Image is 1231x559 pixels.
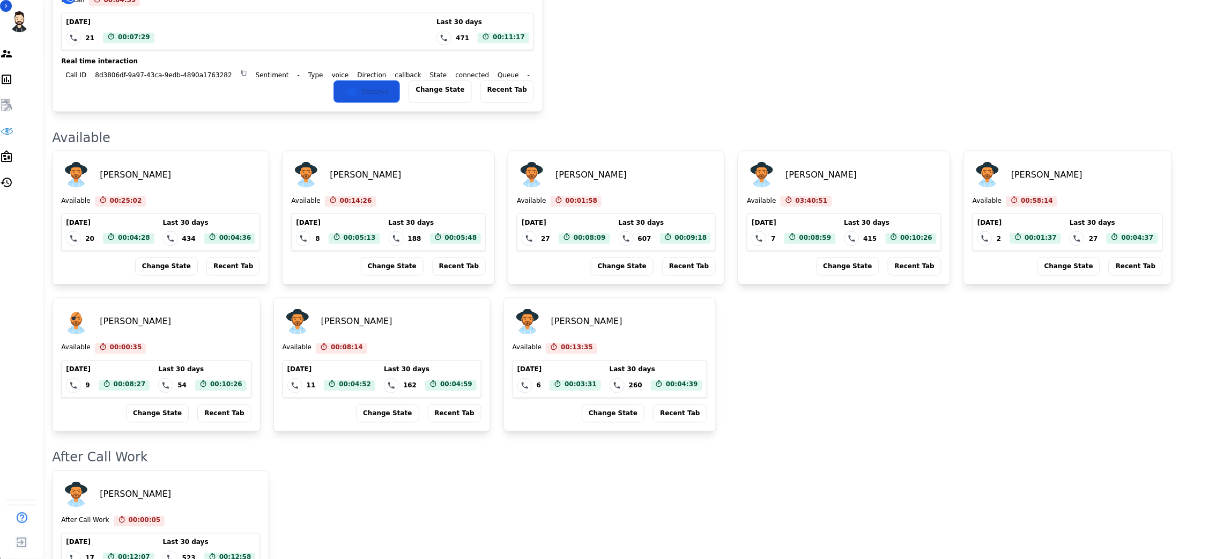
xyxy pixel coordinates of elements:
[391,70,426,80] span: callback
[522,218,610,227] div: [DATE]
[85,234,94,243] div: 20
[1021,196,1054,207] span: 00:58:14
[361,258,424,276] div: Change State
[799,233,832,244] span: 00:08:59
[251,70,293,80] span: Sentiment
[339,380,371,391] span: 00:04:52
[52,129,1220,146] div: Available
[356,404,419,423] div: Change State
[100,168,171,181] div: [PERSON_NAME]
[333,80,400,103] button: Observe
[1089,234,1098,243] div: 27
[52,449,1220,466] div: After Call Work
[61,160,91,190] img: Avatar
[296,218,380,227] div: [DATE]
[638,234,651,243] div: 607
[1122,233,1154,244] span: 00:04:37
[118,33,150,43] span: 00:07:29
[66,18,154,26] div: [DATE]
[206,258,260,276] div: Recent Tab
[517,365,601,374] div: [DATE]
[1070,218,1158,227] div: Last 30 days
[513,343,542,354] div: Available
[973,196,1002,207] div: Available
[315,234,320,243] div: 8
[110,196,142,207] span: 00:25:02
[817,258,879,276] div: Change State
[118,233,150,244] span: 00:04:28
[747,196,776,207] div: Available
[340,196,372,207] span: 00:14:26
[426,70,451,80] span: State
[126,404,189,423] div: Change State
[565,380,597,391] span: 00:03:31
[389,218,481,227] div: Last 30 days
[517,196,546,207] div: Available
[997,234,1001,243] div: 2
[1025,233,1057,244] span: 00:01:37
[977,218,1061,227] div: [DATE]
[1037,258,1100,276] div: Change State
[85,381,90,390] div: 9
[844,218,937,227] div: Last 30 days
[61,480,91,510] img: Avatar
[666,380,698,391] span: 00:04:39
[100,488,171,501] div: [PERSON_NAME]
[135,258,198,276] div: Change State
[61,516,109,527] div: After Call Work
[163,218,256,227] div: Last 30 days
[307,381,316,390] div: 11
[110,343,142,354] span: 00:00:35
[752,218,835,227] div: [DATE]
[582,404,644,423] div: Change State
[653,404,707,423] div: Recent Tab
[771,234,775,243] div: 7
[629,381,642,390] div: 260
[61,196,90,207] div: Available
[91,70,236,80] span: 8d3806df-9a97-43ca-9edb-4890a1763282
[619,218,711,227] div: Last 30 days
[61,307,91,337] img: Avatar
[517,160,547,190] img: Avatar
[100,315,171,328] div: [PERSON_NAME]
[61,70,91,80] span: Call ID
[331,343,363,354] span: 00:08:14
[293,70,304,80] span: -
[555,168,627,181] div: [PERSON_NAME]
[551,315,622,328] div: [PERSON_NAME]
[163,538,256,547] div: Last 30 days
[973,160,1003,190] img: Avatar
[675,233,707,244] span: 00:09:18
[291,196,320,207] div: Available
[66,218,154,227] div: [DATE]
[480,80,534,103] div: Recent Tab
[66,538,154,547] div: [DATE]
[440,380,472,391] span: 00:04:59
[66,365,150,374] div: [DATE]
[864,234,877,243] div: 415
[451,70,494,80] span: connected
[114,380,146,391] span: 00:08:27
[85,34,94,42] div: 21
[428,404,481,423] div: Recent Tab
[353,70,390,80] span: Direction
[321,315,392,328] div: [PERSON_NAME]
[541,234,550,243] div: 27
[436,18,529,26] div: Last 30 days
[574,233,606,244] span: 00:08:09
[177,381,187,390] div: 54
[513,307,543,337] img: Avatar
[328,70,353,80] span: voice
[330,168,401,181] div: [PERSON_NAME]
[493,70,523,80] span: Queue
[6,9,32,34] img: Bordered avatar
[610,365,702,374] div: Last 30 days
[344,233,376,244] span: 00:05:13
[523,70,534,80] span: -
[283,307,313,337] img: Avatar
[283,343,312,354] div: Available
[408,234,421,243] div: 188
[888,258,941,276] div: Recent Tab
[445,233,477,244] span: 00:05:48
[409,80,471,103] div: Change State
